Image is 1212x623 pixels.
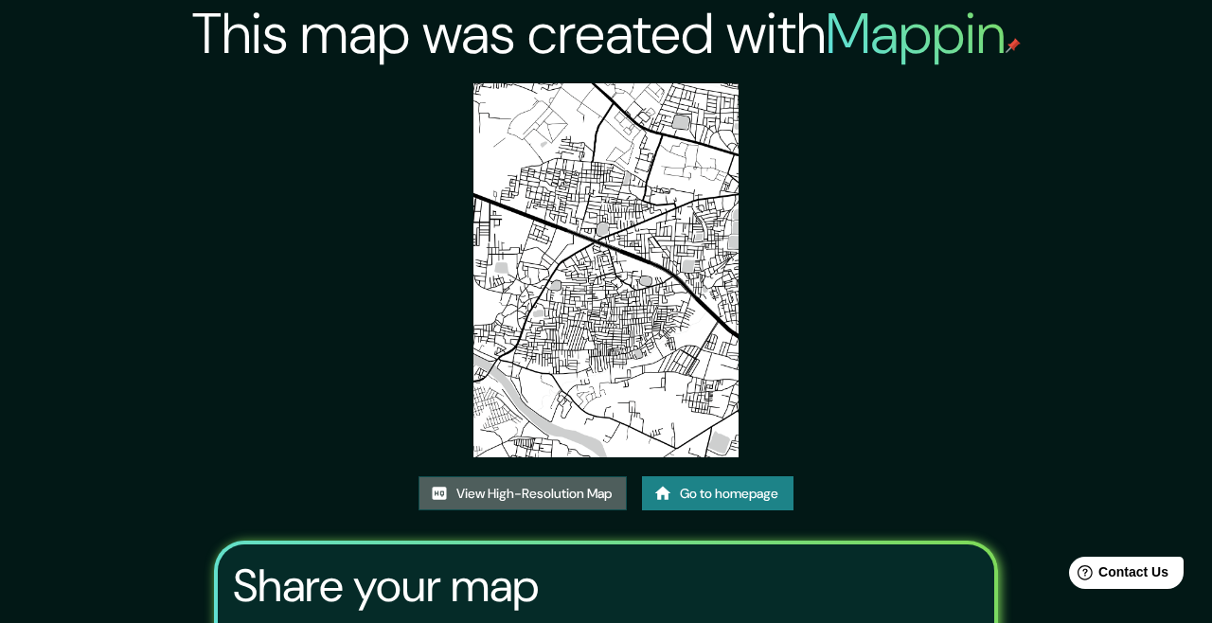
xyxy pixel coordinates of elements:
img: mappin-pin [1006,38,1021,53]
a: Go to homepage [642,476,793,511]
img: created-map [473,83,738,457]
iframe: Help widget launcher [1043,549,1191,602]
h3: Share your map [233,560,539,613]
a: View High-Resolution Map [419,476,627,511]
